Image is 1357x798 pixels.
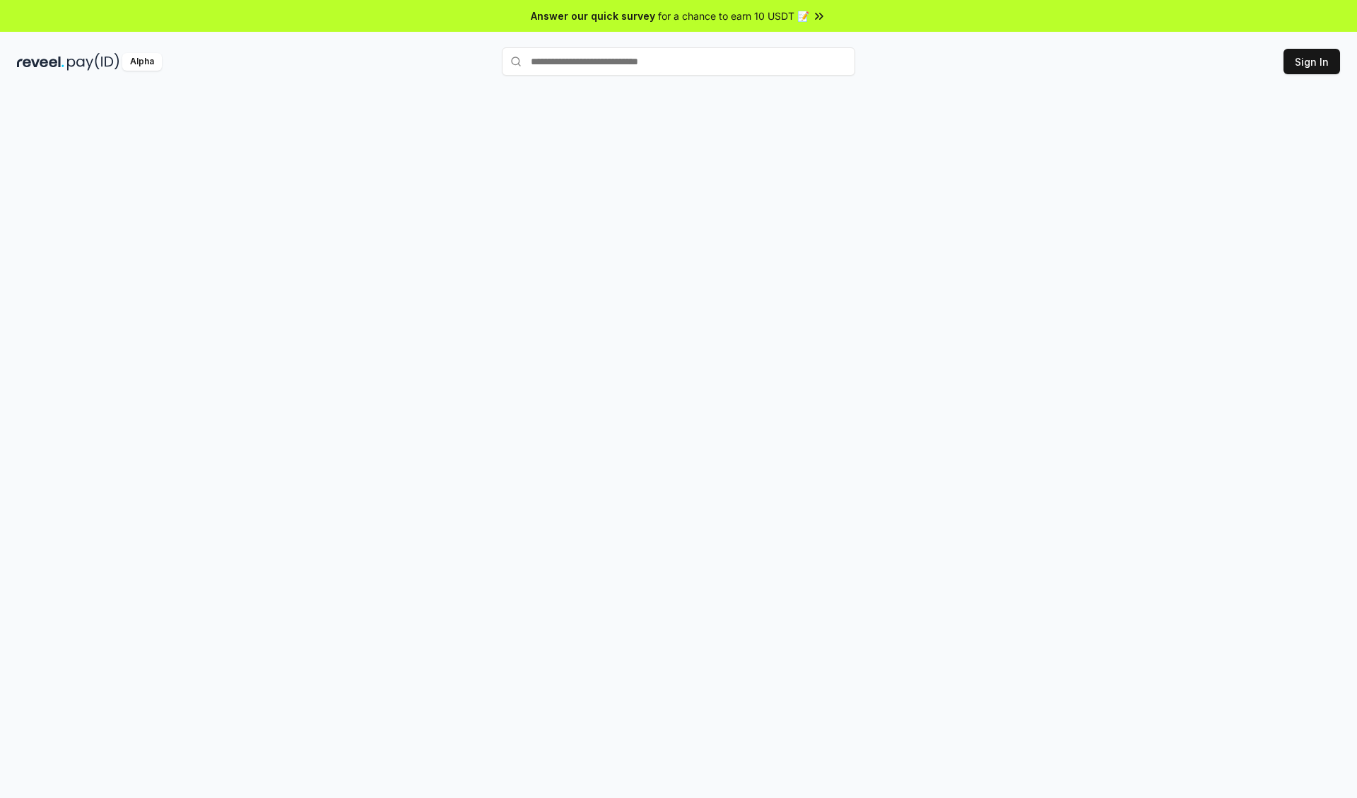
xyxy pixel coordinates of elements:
img: reveel_dark [17,53,64,71]
span: for a chance to earn 10 USDT 📝 [658,8,809,23]
span: Answer our quick survey [531,8,655,23]
button: Sign In [1283,49,1340,74]
img: pay_id [67,53,119,71]
div: Alpha [122,53,162,71]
